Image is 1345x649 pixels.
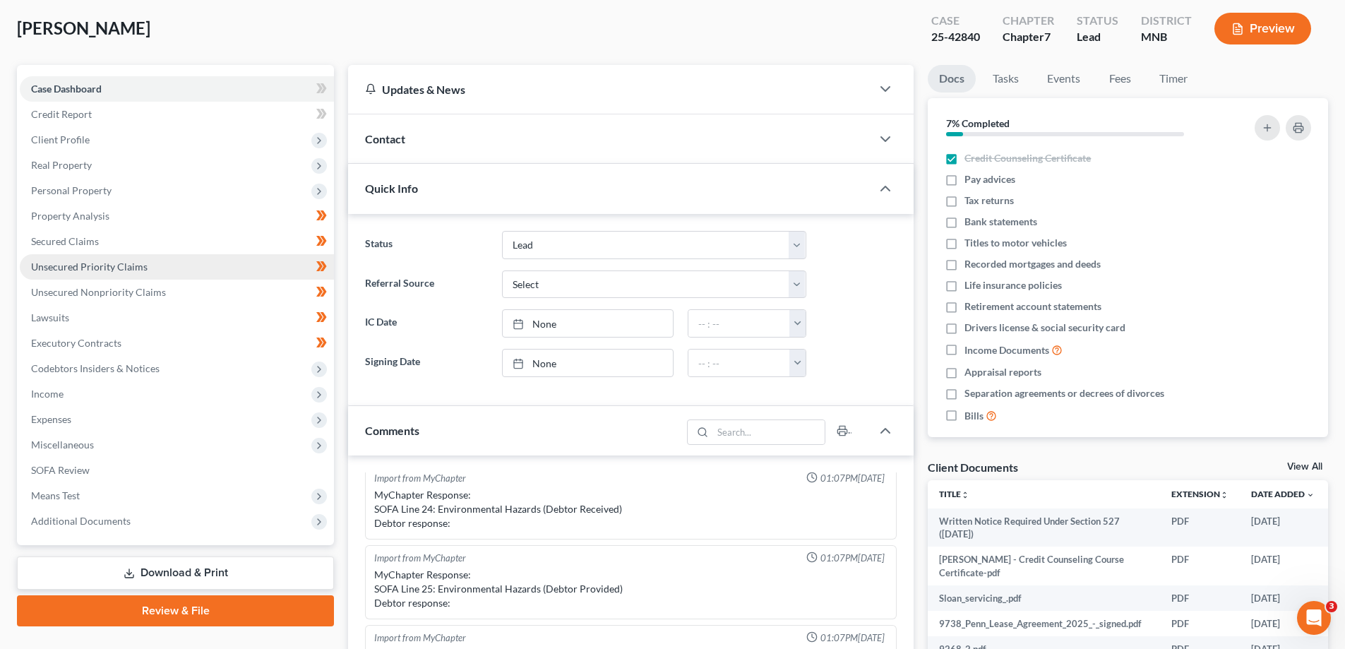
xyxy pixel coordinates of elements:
[713,420,825,444] input: Search...
[20,254,334,280] a: Unsecured Priority Claims
[20,280,334,305] a: Unsecured Nonpriority Claims
[1171,489,1229,499] a: Extensionunfold_more
[964,409,984,423] span: Bills
[374,631,466,645] div: Import from MyChapter
[1240,611,1326,636] td: [DATE]
[928,508,1160,547] td: Written Notice Required Under Section 527 ([DATE])
[31,133,90,145] span: Client Profile
[31,286,166,298] span: Unsecured Nonpriority Claims
[365,181,418,195] span: Quick Info
[503,350,673,376] a: None
[31,489,80,501] span: Means Test
[961,491,969,499] i: unfold_more
[1240,585,1326,611] td: [DATE]
[1240,547,1326,585] td: [DATE]
[931,29,980,45] div: 25-42840
[964,257,1101,271] span: Recorded mortgages and deeds
[1036,65,1092,93] a: Events
[1160,508,1240,547] td: PDF
[1160,611,1240,636] td: PDF
[1306,491,1315,499] i: expand_more
[358,270,494,299] label: Referral Source
[964,193,1014,208] span: Tax returns
[31,108,92,120] span: Credit Report
[31,464,90,476] span: SOFA Review
[20,458,334,483] a: SOFA Review
[964,236,1067,250] span: Titles to motor vehicles
[31,515,131,527] span: Additional Documents
[31,388,64,400] span: Income
[1097,65,1142,93] a: Fees
[964,321,1125,335] span: Drivers license & social security card
[981,65,1030,93] a: Tasks
[374,488,887,530] div: MyChapter Response: SOFA Line 24: Environmental Hazards (Debtor Received) Debtor response:
[31,337,121,349] span: Executory Contracts
[1003,13,1054,29] div: Chapter
[928,585,1160,611] td: Sloan_servicing_.pdf
[688,350,790,376] input: -- : --
[1141,29,1192,45] div: MNB
[365,424,419,437] span: Comments
[931,13,980,29] div: Case
[964,365,1041,379] span: Appraisal reports
[503,310,673,337] a: None
[1326,601,1337,612] span: 3
[358,349,494,377] label: Signing Date
[939,489,969,499] a: Titleunfold_more
[820,631,885,645] span: 01:07PM[DATE]
[20,229,334,254] a: Secured Claims
[928,547,1160,585] td: [PERSON_NAME] - Credit Counseling Course Certificate-pdf
[358,231,494,259] label: Status
[964,151,1091,165] span: Credit Counseling Certificate
[31,439,94,451] span: Miscellaneous
[20,203,334,229] a: Property Analysis
[374,472,466,485] div: Import from MyChapter
[374,552,466,565] div: Import from MyChapter
[31,311,69,323] span: Lawsuits
[964,386,1164,400] span: Separation agreements or decrees of divorces
[374,568,887,610] div: MyChapter Response: SOFA Line 25: Environmental Hazards (Debtor Provided) Debtor response:
[1148,65,1199,93] a: Timer
[31,159,92,171] span: Real Property
[1077,29,1118,45] div: Lead
[20,76,334,102] a: Case Dashboard
[964,215,1037,229] span: Bank statements
[31,362,160,374] span: Codebtors Insiders & Notices
[20,331,334,356] a: Executory Contracts
[1240,508,1326,547] td: [DATE]
[964,299,1101,314] span: Retirement account statements
[17,556,334,590] a: Download & Print
[31,235,99,247] span: Secured Claims
[820,472,885,485] span: 01:07PM[DATE]
[1044,30,1051,43] span: 7
[17,18,150,38] span: [PERSON_NAME]
[365,132,405,145] span: Contact
[946,117,1010,129] strong: 7% Completed
[31,210,109,222] span: Property Analysis
[964,172,1015,186] span: Pay advices
[928,611,1160,636] td: 9738_Penn_Lease_Agreement_2025_-_signed.pdf
[31,413,71,425] span: Expenses
[928,460,1018,475] div: Client Documents
[31,261,148,273] span: Unsecured Priority Claims
[1141,13,1192,29] div: District
[31,83,102,95] span: Case Dashboard
[820,552,885,565] span: 01:07PM[DATE]
[1297,601,1331,635] iframe: Intercom live chat
[964,343,1049,357] span: Income Documents
[1160,585,1240,611] td: PDF
[1003,29,1054,45] div: Chapter
[20,102,334,127] a: Credit Report
[358,309,494,338] label: IC Date
[1220,491,1229,499] i: unfold_more
[17,595,334,626] a: Review & File
[964,278,1062,292] span: Life insurance policies
[688,310,790,337] input: -- : --
[365,82,854,97] div: Updates & News
[1077,13,1118,29] div: Status
[20,305,334,331] a: Lawsuits
[1214,13,1311,44] button: Preview
[31,184,112,196] span: Personal Property
[928,65,976,93] a: Docs
[1287,462,1322,472] a: View All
